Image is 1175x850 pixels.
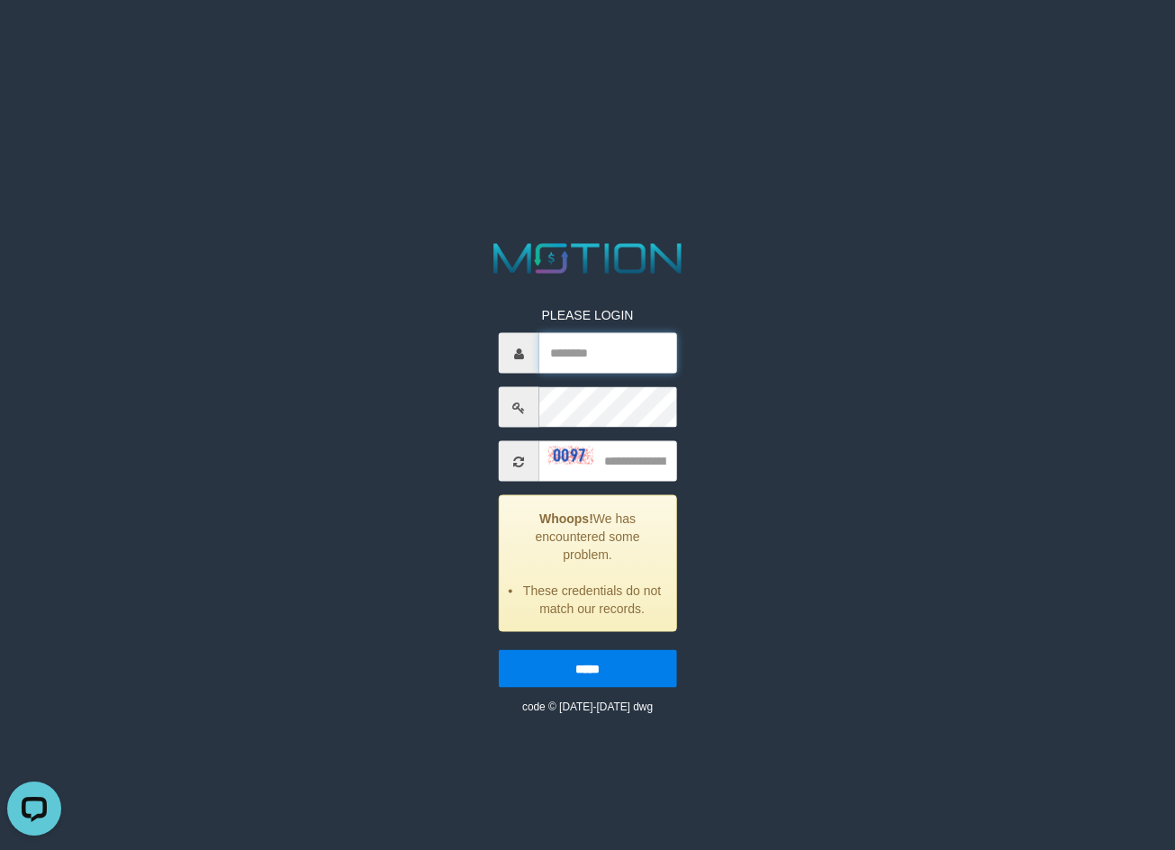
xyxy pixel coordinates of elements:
[522,701,653,713] small: code © [DATE]-[DATE] dwg
[499,306,677,324] p: PLEASE LOGIN
[499,495,677,632] div: We has encountered some problem.
[484,239,690,279] img: MOTION_logo.png
[522,582,663,618] li: These credentials do not match our records.
[7,7,61,61] button: Open LiveChat chat widget
[539,511,593,526] strong: Whoops!
[548,447,593,465] img: captcha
